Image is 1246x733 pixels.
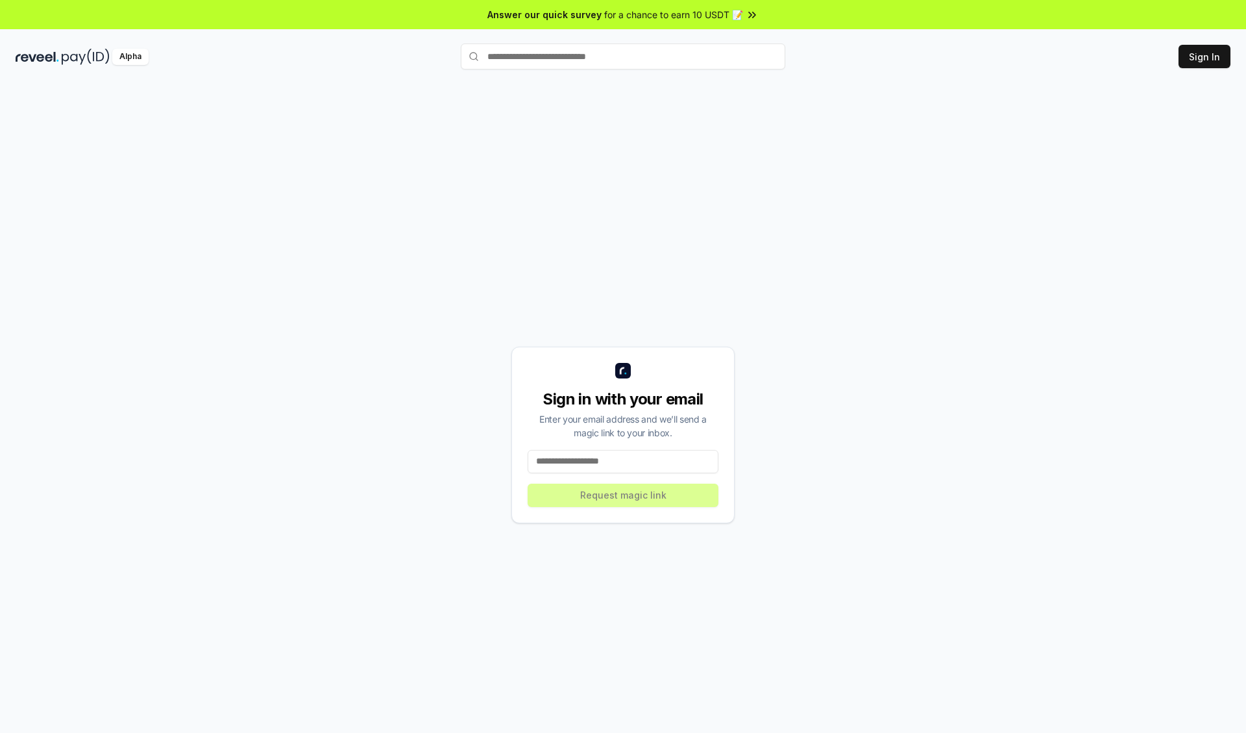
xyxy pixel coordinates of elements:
img: reveel_dark [16,49,59,65]
span: for a chance to earn 10 USDT 📝 [604,8,743,21]
div: Enter your email address and we’ll send a magic link to your inbox. [528,412,718,440]
span: Answer our quick survey [487,8,602,21]
button: Sign In [1179,45,1230,68]
img: logo_small [615,363,631,379]
div: Sign in with your email [528,389,718,410]
img: pay_id [62,49,110,65]
div: Alpha [112,49,149,65]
